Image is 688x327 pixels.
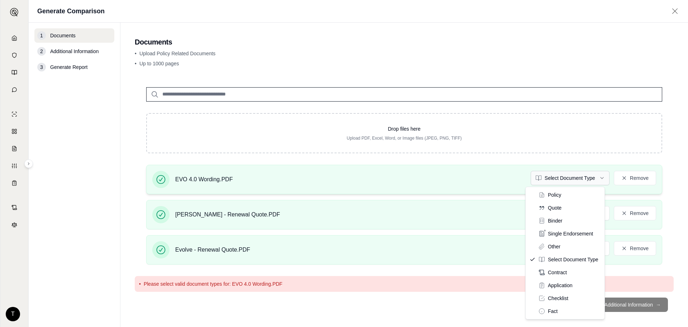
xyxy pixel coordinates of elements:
[548,282,573,289] span: Application
[548,308,558,315] span: Fact
[548,243,560,250] span: Other
[548,217,562,224] span: Binder
[548,191,561,198] span: Policy
[548,230,593,237] span: Single Endorsement
[548,269,567,276] span: Contract
[548,295,568,302] span: Checklist
[548,204,562,211] span: Quote
[548,256,598,263] span: Select Document Type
